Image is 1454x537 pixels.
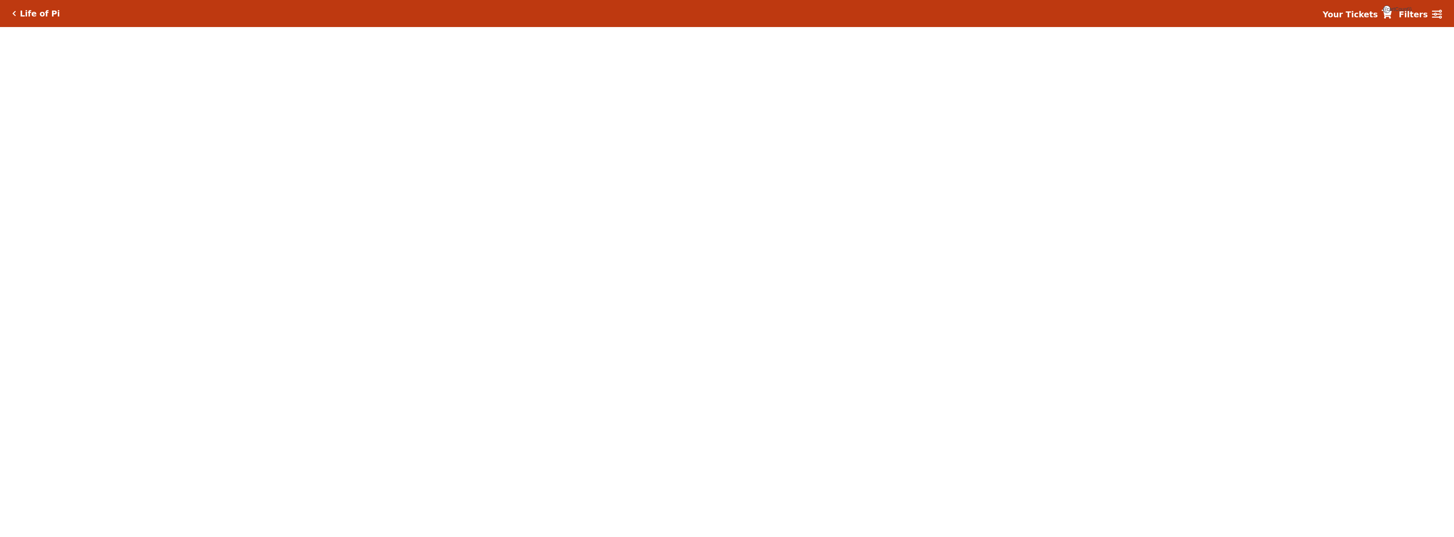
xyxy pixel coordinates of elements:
strong: Your Tickets [1323,10,1378,19]
a: Click here to go back to filters [12,11,16,16]
strong: Filters [1399,10,1428,19]
a: Your Tickets {{cartCount}} [1323,8,1392,21]
span: {{cartCount}} [1383,5,1391,13]
a: Filters [1399,8,1442,21]
h5: Life of Pi [20,9,60,19]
